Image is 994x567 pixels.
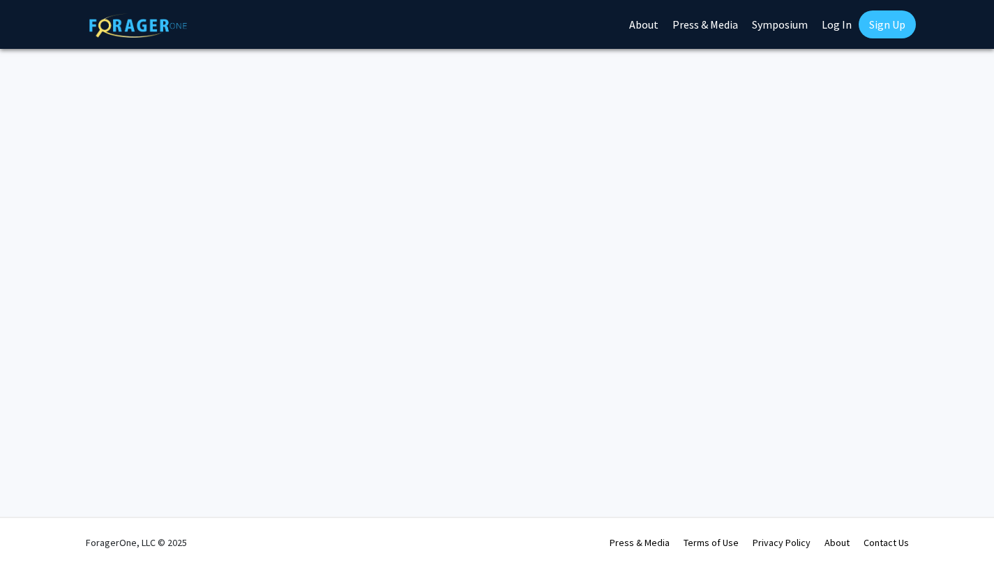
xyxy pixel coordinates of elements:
a: Privacy Policy [753,536,811,549]
a: Contact Us [864,536,909,549]
div: ForagerOne, LLC © 2025 [86,518,187,567]
a: Terms of Use [684,536,739,549]
img: ForagerOne Logo [89,13,187,38]
a: About [824,536,850,549]
a: Press & Media [610,536,670,549]
a: Sign Up [859,10,916,38]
